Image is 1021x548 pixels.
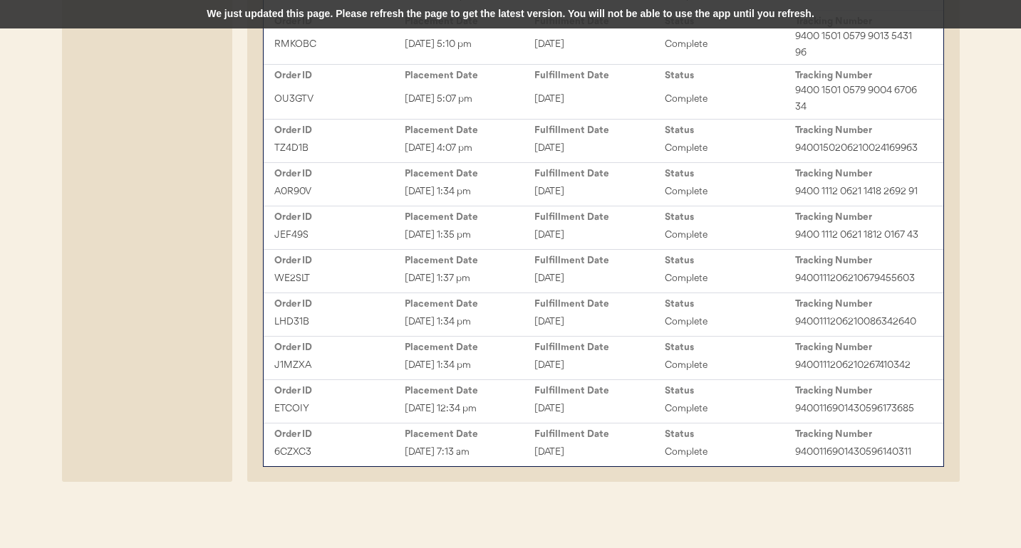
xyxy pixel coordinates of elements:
div: Placement Date [405,70,535,81]
div: Tracking Number [795,211,926,223]
div: Placement Date [405,385,535,396]
div: Status [665,70,795,81]
div: Status [665,255,795,266]
div: Fulfillment Date [534,168,665,179]
div: JEF49S [274,227,405,243]
div: Order ID [274,385,405,396]
div: Status [665,298,795,310]
div: Complete [665,401,795,417]
div: Fulfillment Date [534,428,665,440]
div: Tracking Number [795,298,926,310]
div: Tracking Number [795,342,926,353]
div: [DATE] 4:07 pm [405,140,535,157]
div: [DATE] 1:34 pm [405,357,535,374]
div: Tracking Number [795,428,926,440]
div: [DATE] 5:10 pm [405,36,535,53]
div: Order ID [274,70,405,81]
div: 9400111206210267410342 [795,357,926,374]
div: Order ID [274,211,405,223]
div: Complete [665,36,795,53]
div: Complete [665,184,795,200]
div: Status [665,342,795,353]
div: [DATE] [534,444,665,460]
div: Order ID [274,428,405,440]
div: [DATE] [534,36,665,53]
div: Complete [665,227,795,243]
div: Placement Date [405,298,535,310]
div: Tracking Number [795,255,926,266]
div: Fulfillment Date [534,125,665,136]
div: Status [665,125,795,136]
div: OU3GTV [274,91,405,107]
div: Tracking Number [795,125,926,136]
div: WE2SLT [274,270,405,287]
div: [DATE] [534,227,665,243]
div: Fulfillment Date [534,385,665,396]
div: [DATE] 5:07 pm [405,91,535,107]
div: Status [665,385,795,396]
div: Placement Date [405,211,535,223]
div: [DATE] 1:34 pm [405,314,535,330]
div: 9400150206210024169963 [795,140,926,157]
div: Fulfillment Date [534,70,665,81]
div: Complete [665,91,795,107]
div: [DATE] 1:37 pm [405,270,535,287]
div: Status [665,428,795,440]
div: Placement Date [405,342,535,353]
div: [DATE] [534,184,665,200]
div: 9400 1112 0621 1418 2692 91 [795,184,926,200]
div: Complete [665,270,795,287]
div: Order ID [274,125,405,136]
div: Complete [665,314,795,330]
div: Placement Date [405,255,535,266]
div: Fulfillment Date [534,342,665,353]
div: [DATE] [534,357,665,374]
div: Tracking Number [795,70,926,81]
div: 9400 1501 0579 9004 6706 34 [795,83,926,115]
div: Placement Date [405,168,535,179]
div: [DATE] [534,91,665,107]
div: Placement Date [405,125,535,136]
div: ETCOIY [274,401,405,417]
div: [DATE] [534,140,665,157]
div: Fulfillment Date [534,255,665,266]
div: Complete [665,357,795,374]
div: [DATE] [534,401,665,417]
div: Tracking Number [795,168,926,179]
div: Fulfillment Date [534,298,665,310]
div: [DATE] [534,314,665,330]
div: TZ4D1B [274,140,405,157]
div: [DATE] 7:13 am [405,444,535,460]
div: J1MZXA [274,357,405,374]
div: Order ID [274,168,405,179]
div: Status [665,211,795,223]
div: Complete [665,140,795,157]
div: Order ID [274,255,405,266]
div: [DATE] [534,270,665,287]
div: [DATE] 1:35 pm [405,227,535,243]
div: 9400 1501 0579 9013 5431 96 [795,28,926,61]
div: Fulfillment Date [534,211,665,223]
div: Order ID [274,298,405,310]
div: 9400116901430596173685 [795,401,926,417]
div: Order ID [274,342,405,353]
div: [DATE] 12:34 pm [405,401,535,417]
div: RMKOBC [274,36,405,53]
div: [DATE] 1:34 pm [405,184,535,200]
div: A0R90V [274,184,405,200]
div: Status [665,168,795,179]
div: Complete [665,444,795,460]
div: 9400111206210679455603 [795,270,926,287]
div: 6CZXC3 [274,444,405,460]
div: 9400116901430596140311 [795,444,926,460]
div: 9400 1112 0621 1812 0167 43 [795,227,926,243]
div: 9400111206210086342640 [795,314,926,330]
div: Tracking Number [795,385,926,396]
div: LHD31B [274,314,405,330]
div: Placement Date [405,428,535,440]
